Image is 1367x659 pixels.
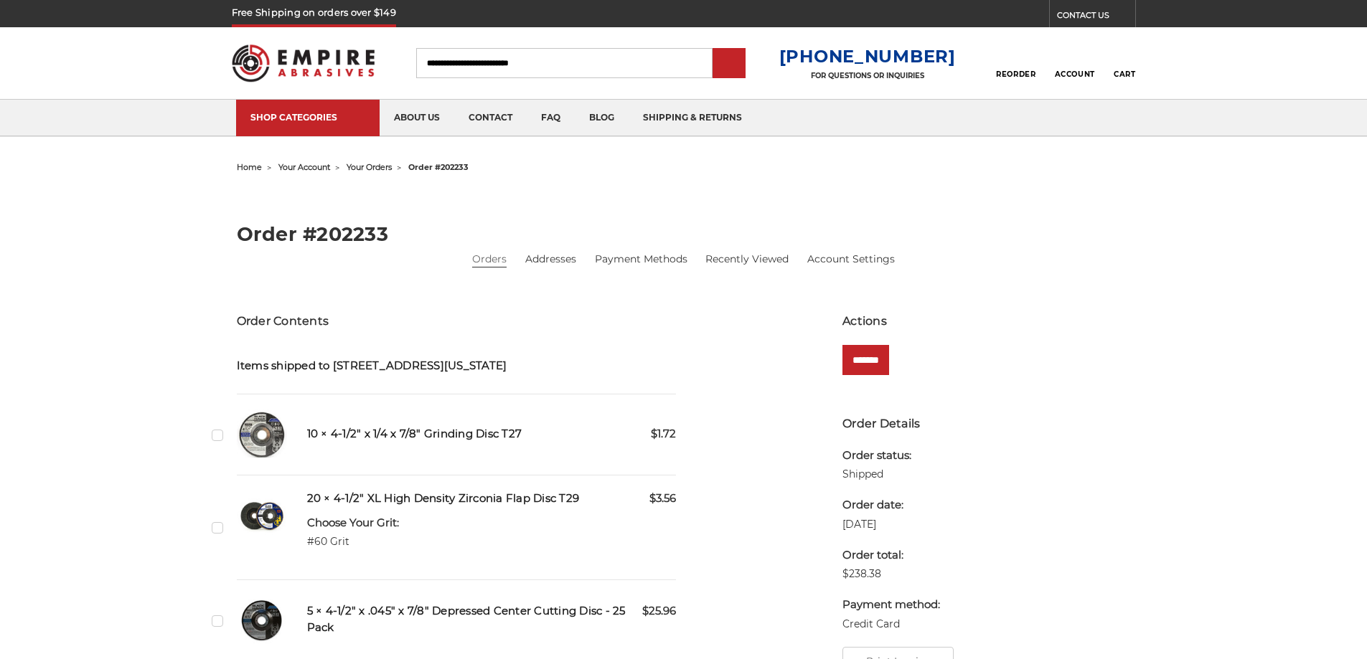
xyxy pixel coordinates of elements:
[472,252,507,267] a: Orders
[527,100,575,136] a: faq
[250,112,365,123] div: SHOP CATEGORIES
[408,162,469,172] span: order #202233
[642,603,676,620] span: $25.96
[649,490,676,507] span: $3.56
[1114,70,1135,79] span: Cart
[307,515,399,531] dt: Choose Your Grit:
[1057,7,1135,27] a: CONTACT US
[307,534,399,549] dd: #60 Grit
[842,547,940,564] dt: Order total:
[237,358,677,374] h5: Items shipped to [STREET_ADDRESS][US_STATE]
[842,566,940,582] dd: $238.38
[629,100,756,136] a: shipping & returns
[525,252,576,267] a: Addresses
[595,252,687,267] a: Payment Methods
[651,426,676,442] span: $1.72
[842,415,1130,432] h3: Order Details
[307,490,677,507] h5: 20 × 4-1/2" XL High Density Zirconia Flap Disc T29
[307,426,677,442] h5: 10 × 4-1/2" x 1/4 x 7/8" Grinding Disc T27
[232,35,375,91] img: Empire Abrasives
[807,252,895,267] a: Account Settings
[842,447,940,464] dt: Order status:
[842,467,940,482] dd: Shipped
[779,71,956,80] p: FOR QUESTIONS OR INQUIRIES
[237,595,287,645] img: 4-1/2" x 3/64" x 7/8" Depressed Center Type 27 Cut Off Wheel
[996,47,1035,78] a: Reorder
[237,224,1131,244] h2: Order #202233
[705,252,789,267] a: Recently Viewed
[842,497,940,513] dt: Order date:
[779,46,956,67] a: [PHONE_NUMBER]
[237,313,677,330] h3: Order Contents
[842,597,940,613] dt: Payment method:
[237,409,287,460] img: BHA grinding wheels for 4.5 inch angle grinder
[307,603,677,635] h5: 5 × 4-1/2" x .045" x 7/8" Depressed Center Cutting Disc - 25 Pack
[380,100,454,136] a: about us
[996,70,1035,79] span: Reorder
[454,100,527,136] a: contact
[842,617,940,632] dd: Credit Card
[278,162,330,172] a: your account
[1114,47,1135,79] a: Cart
[842,517,940,532] dd: [DATE]
[236,100,380,136] a: SHOP CATEGORIES
[347,162,392,172] a: your orders
[575,100,629,136] a: blog
[237,490,287,541] img: 4-1/2" XL High Density Zirconia Flap Disc T29
[715,49,743,78] input: Submit
[237,162,262,172] a: home
[842,313,1130,330] h3: Actions
[1055,70,1095,79] span: Account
